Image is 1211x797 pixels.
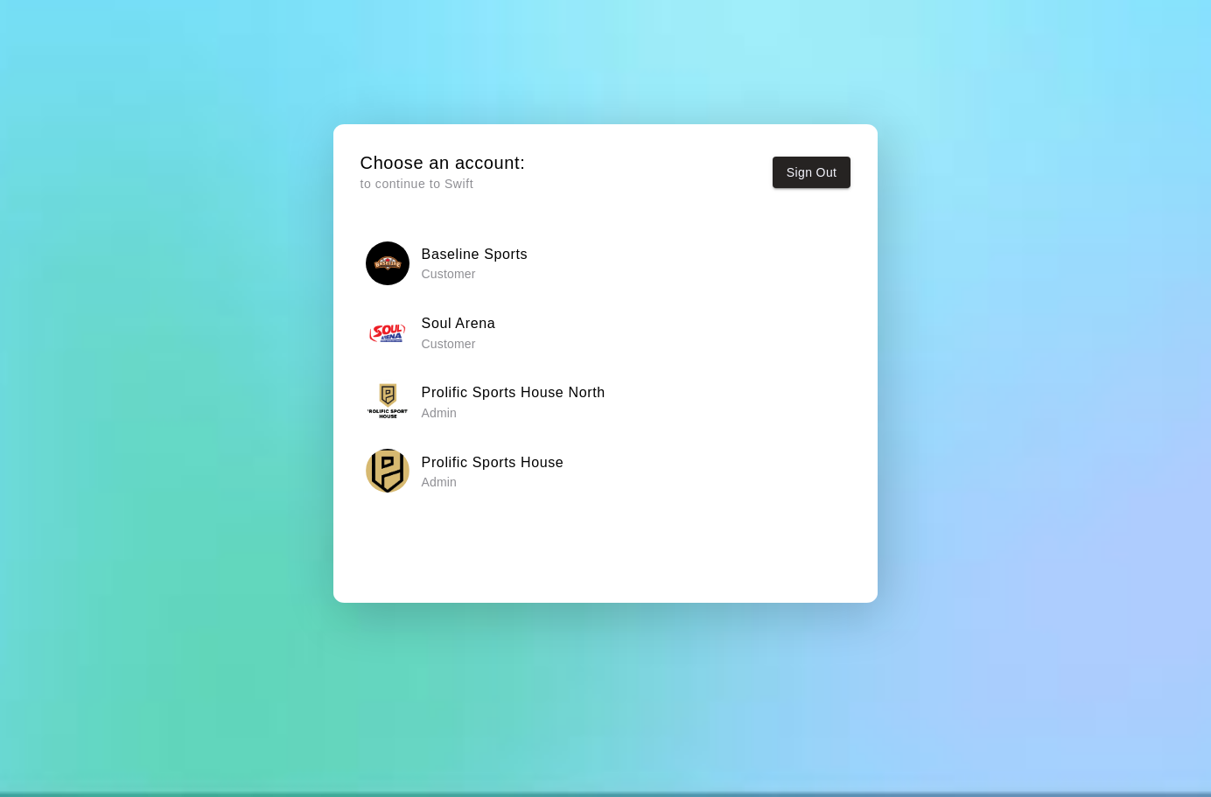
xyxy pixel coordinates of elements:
button: Baseline SportsBaseline Sports Customer [360,235,851,290]
img: Prolific Sports House North [366,380,409,423]
p: Customer [422,265,528,283]
h5: Choose an account: [360,151,526,175]
img: Soul Arena [366,311,409,354]
p: Admin [422,473,564,491]
p: to continue to Swift [360,175,526,193]
h6: Prolific Sports House North [422,381,605,404]
button: Prolific Sports HouseProlific Sports House Admin [360,444,851,499]
h6: Baseline Sports [422,243,528,266]
p: Customer [422,335,496,353]
button: Prolific Sports House NorthProlific Sports House North Admin [360,374,851,430]
img: Baseline Sports [366,241,409,285]
button: Sign Out [773,157,851,189]
p: Admin [422,404,605,422]
h6: Soul Arena [422,312,496,335]
button: Soul ArenaSoul Arena Customer [360,304,851,360]
img: Prolific Sports House [366,449,409,493]
h6: Prolific Sports House [422,451,564,474]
